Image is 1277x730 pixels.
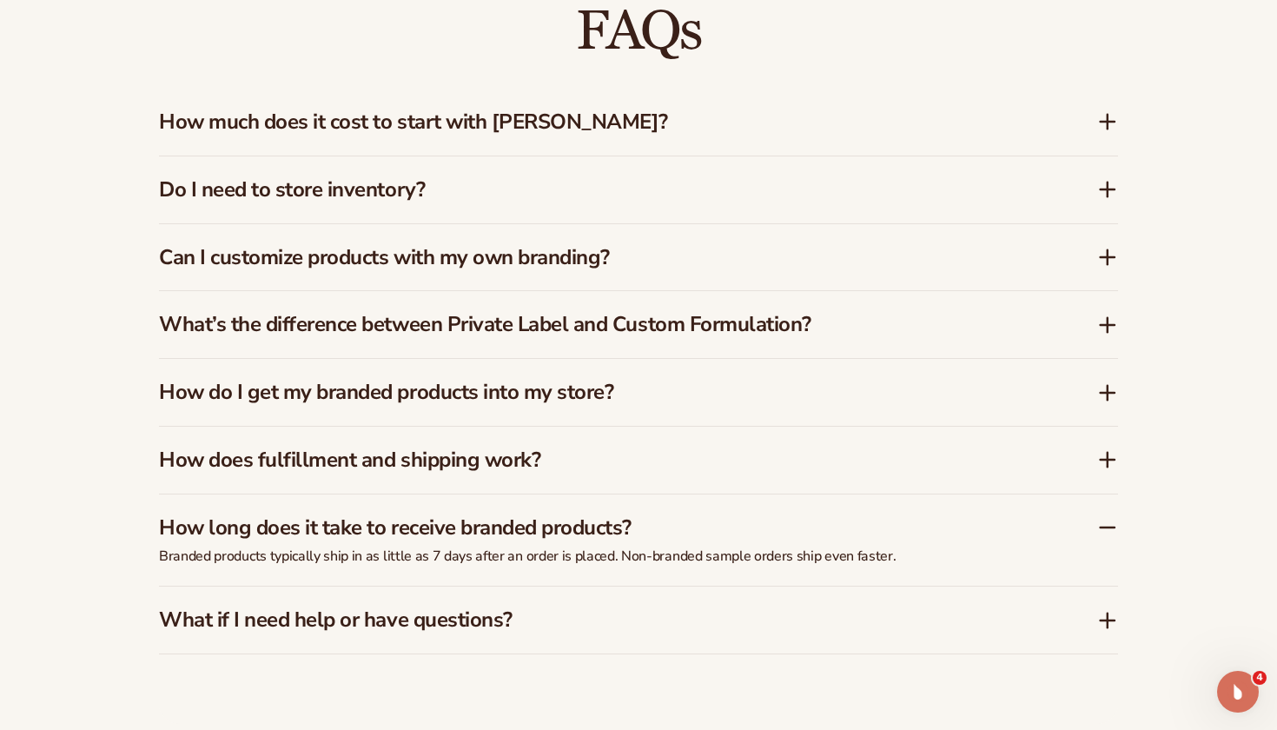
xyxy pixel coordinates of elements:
h3: What if I need help or have questions? [159,607,1045,633]
h3: What’s the difference between Private Label and Custom Formulation? [159,312,1045,337]
iframe: Intercom live chat [1217,671,1259,713]
h3: How long does it take to receive branded products? [159,515,1045,541]
span: 4 [1253,671,1267,685]
h3: Do I need to store inventory? [159,177,1045,202]
p: Branded products typically ship in as little as 7 days after an order is placed. Non-branded samp... [159,547,1028,566]
h3: How do I get my branded products into my store? [159,380,1045,405]
h3: How does fulfillment and shipping work? [159,448,1045,473]
h3: How much does it cost to start with [PERSON_NAME]? [159,109,1045,135]
h2: FAQs [159,3,1118,61]
h3: Can I customize products with my own branding? [159,245,1045,270]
